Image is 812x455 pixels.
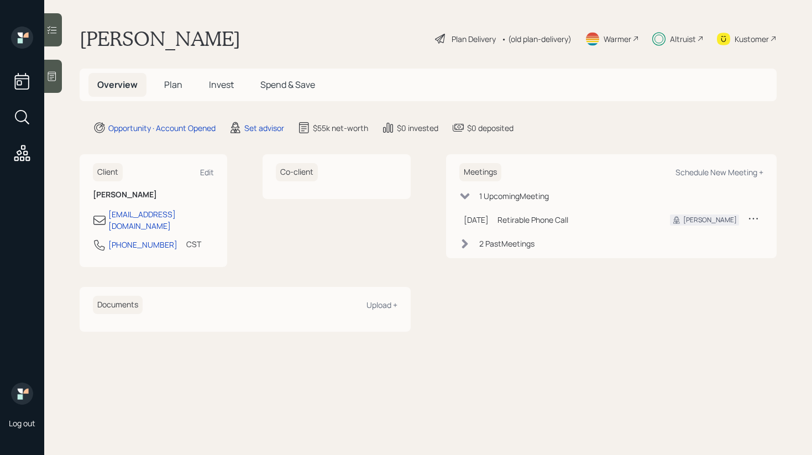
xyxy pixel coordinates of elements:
[93,296,143,314] h6: Documents
[313,122,368,134] div: $55k net-worth
[9,418,35,428] div: Log out
[11,383,33,405] img: retirable_logo.png
[464,214,489,226] div: [DATE]
[97,79,138,91] span: Overview
[276,163,318,181] h6: Co-client
[735,33,769,45] div: Kustomer
[479,190,549,202] div: 1 Upcoming Meeting
[164,79,182,91] span: Plan
[604,33,631,45] div: Warmer
[186,238,201,250] div: CST
[108,122,216,134] div: Opportunity · Account Opened
[675,167,763,177] div: Schedule New Meeting +
[459,163,501,181] h6: Meetings
[501,33,572,45] div: • (old plan-delivery)
[497,214,653,226] div: Retirable Phone Call
[80,27,240,51] h1: [PERSON_NAME]
[397,122,438,134] div: $0 invested
[108,208,214,232] div: [EMAIL_ADDRESS][DOMAIN_NAME]
[366,300,397,310] div: Upload +
[452,33,496,45] div: Plan Delivery
[479,238,535,249] div: 2 Past Meeting s
[244,122,284,134] div: Set advisor
[93,163,123,181] h6: Client
[209,79,234,91] span: Invest
[108,239,177,250] div: [PHONE_NUMBER]
[467,122,514,134] div: $0 deposited
[93,190,214,200] h6: [PERSON_NAME]
[670,33,696,45] div: Altruist
[683,215,737,225] div: [PERSON_NAME]
[200,167,214,177] div: Edit
[260,79,315,91] span: Spend & Save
